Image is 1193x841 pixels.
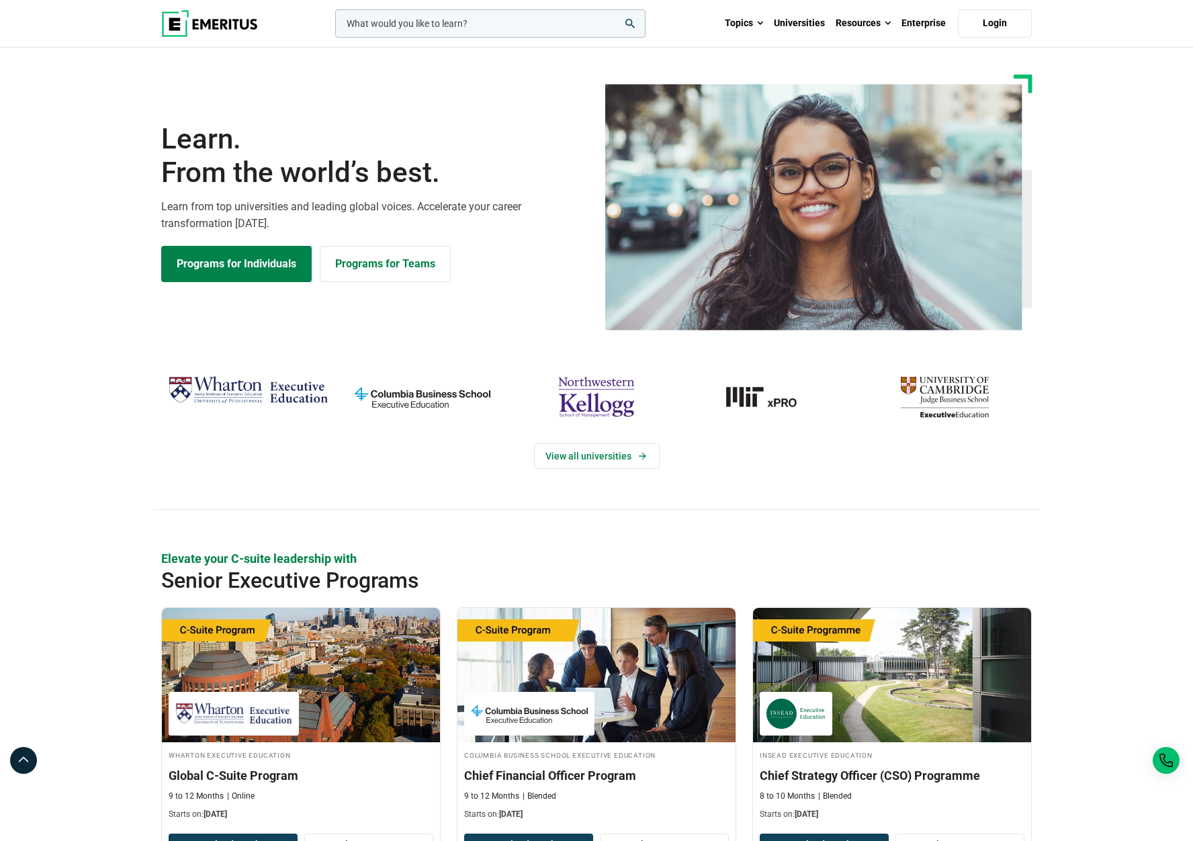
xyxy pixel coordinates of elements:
img: Learn from the world's best [605,84,1022,330]
p: Starts on: [464,809,729,820]
h3: Chief Strategy Officer (CSO) Programme [760,767,1024,784]
img: northwestern-kellogg [516,371,676,423]
img: cambridge-judge-business-school [865,371,1025,423]
p: Blended [523,791,556,802]
p: Blended [818,791,852,802]
p: Starts on: [169,809,433,820]
img: columbia-business-school [342,371,502,423]
a: Login [958,9,1032,38]
img: MIT xPRO [691,371,851,423]
span: [DATE] [795,809,818,819]
a: Explore for Business [320,246,451,282]
img: Wharton Executive Education [175,699,292,729]
a: View Universities [534,443,660,469]
p: Learn from top universities and leading global voices. Accelerate your career transformation [DATE]. [161,198,588,232]
h4: Wharton Executive Education [169,749,433,760]
p: 8 to 10 Months [760,791,815,802]
a: Explore Programs [161,246,312,282]
img: Columbia Business School Executive Education [471,699,588,729]
h4: INSEAD Executive Education [760,749,1024,760]
h3: Chief Financial Officer Program [464,767,729,784]
p: Online [227,791,255,802]
p: Elevate your C-suite leadership with [161,550,1032,567]
img: Wharton Executive Education [168,371,328,410]
span: From the world’s best. [161,156,588,189]
a: MIT-xPRO [691,371,851,423]
p: 9 to 12 Months [464,791,519,802]
img: Chief Strategy Officer (CSO) Programme | Online Leadership Course [753,608,1031,742]
a: Leadership Course by INSEAD Executive Education - October 14, 2025 INSEAD Executive Education INS... [753,608,1031,827]
img: Chief Financial Officer Program | Online Finance Course [457,608,736,742]
p: Starts on: [760,809,1024,820]
img: INSEAD Executive Education [766,699,826,729]
a: Leadership Course by Wharton Executive Education - December 17, 2025 Wharton Executive Education ... [162,608,440,827]
h2: Senior Executive Programs [161,567,944,594]
span: [DATE] [499,809,523,819]
img: Global C-Suite Program | Online Leadership Course [162,608,440,742]
h1: Learn. [161,122,588,190]
h3: Global C-Suite Program [169,767,433,784]
span: [DATE] [204,809,227,819]
p: 9 to 12 Months [169,791,224,802]
a: Finance Course by Columbia Business School Executive Education - December 8, 2025 Columbia Busine... [457,608,736,827]
h4: Columbia Business School Executive Education [464,749,729,760]
input: woocommerce-product-search-field-0 [335,9,646,38]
